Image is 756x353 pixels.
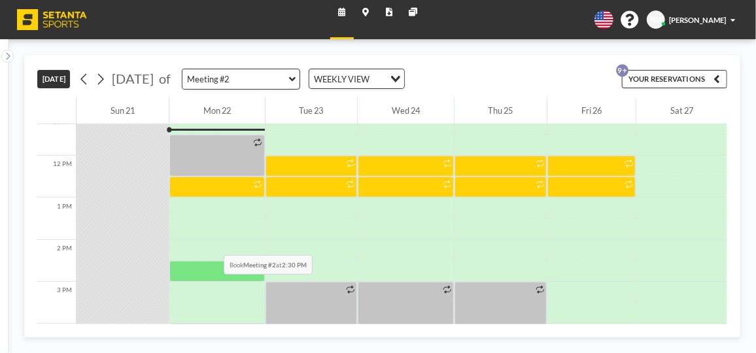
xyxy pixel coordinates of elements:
[358,97,454,124] div: Wed 24
[455,97,547,124] div: Thu 25
[77,97,169,124] div: Sun 21
[169,97,265,124] div: Mon 22
[182,69,289,89] input: Meeting #2
[112,71,154,86] span: [DATE]
[309,69,404,88] div: Search for option
[37,70,70,88] button: [DATE]
[373,72,383,86] input: Search for option
[669,16,726,24] span: [PERSON_NAME]
[616,64,628,76] p: 9+
[622,70,727,88] button: YOUR RESERVATIONS9+
[224,255,313,275] span: Book at
[37,282,76,324] div: 3 PM
[17,9,87,30] img: organization-logo
[312,72,371,86] span: WEEKLY VIEW
[650,15,661,24] span: NU
[37,156,76,197] div: 12 PM
[547,97,636,124] div: Fri 26
[37,197,76,239] div: 1 PM
[282,261,307,269] b: 2:30 PM
[266,97,358,124] div: Tue 23
[37,114,76,156] div: 11 AM
[37,240,76,282] div: 2 PM
[243,261,276,269] b: Meeting #2
[159,71,171,87] span: of
[636,97,727,124] div: Sat 27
